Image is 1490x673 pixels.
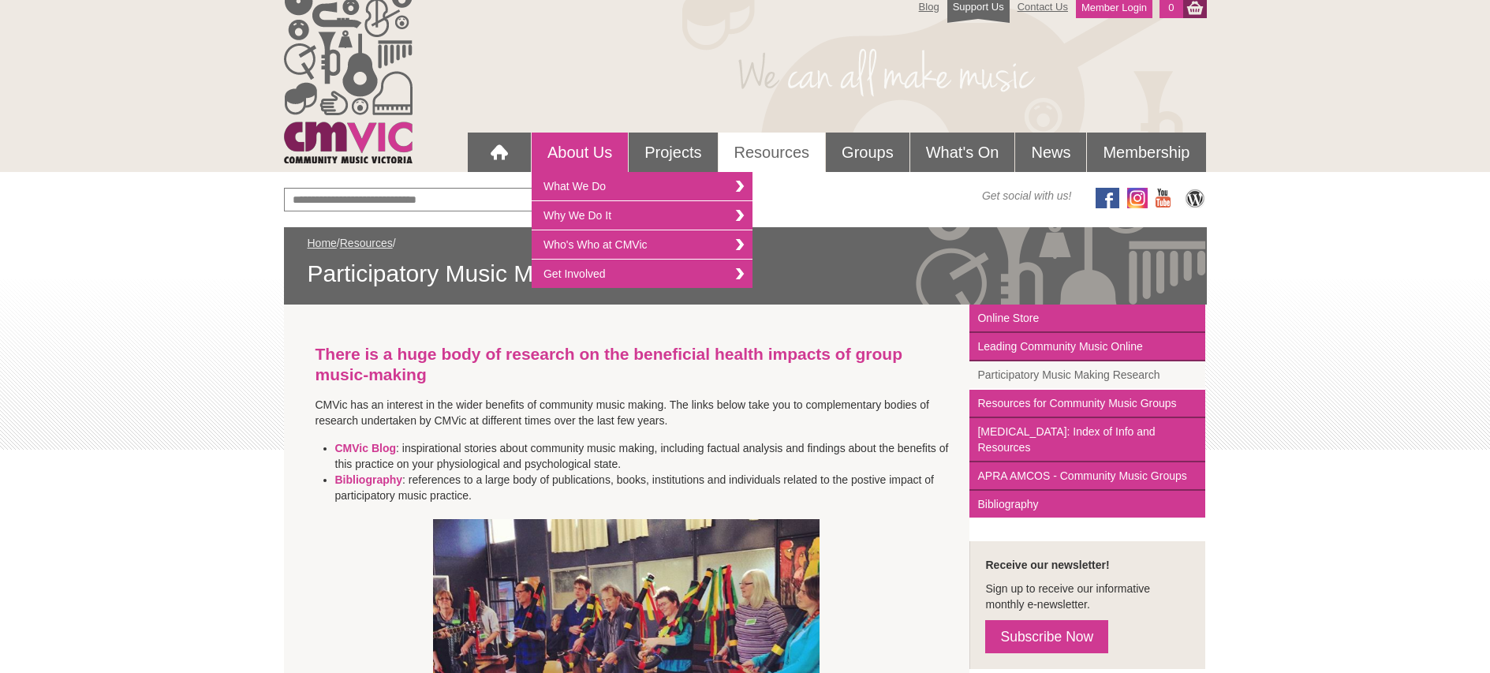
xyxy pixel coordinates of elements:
a: Home [308,237,337,249]
li: : inspirational stories about community music making, including factual analysis and findings abo... [335,440,958,472]
a: About Us [532,133,628,172]
p: Sign up to receive our informative monthly e-newsletter. [985,581,1189,612]
a: Projects [629,133,717,172]
a: Membership [1087,133,1205,172]
a: [MEDICAL_DATA]: Index of Info and Resources [969,418,1205,462]
a: Participatory Music Making Research [969,361,1205,390]
span: Participatory Music Making Research [308,259,1183,289]
p: CMVic has an interest in the wider benefits of community music making. The links below take you t... [316,397,939,428]
a: Groups [826,133,909,172]
img: CMVic Blog [1183,188,1207,208]
strong: Receive our newsletter! [985,559,1109,571]
a: APRA AMCOS - Community Music Groups [969,462,1205,491]
a: Why We Do It [532,201,752,230]
a: Resources for Community Music Groups [969,390,1205,418]
a: Bibliography [969,491,1205,518]
a: Who's Who at CMVic [532,230,752,260]
a: Bibliography [335,473,403,486]
a: What We Do [532,172,752,201]
img: icon-instagram.png [1127,188,1148,208]
a: News [1015,133,1086,172]
a: Get Involved [532,260,752,288]
a: What's On [910,133,1015,172]
a: CMVic Blog [335,442,397,454]
div: / / [308,235,1183,289]
li: : references to a large body of publications, books, institutions and individuals related to the ... [335,472,958,503]
a: Leading Community Music Online [969,333,1205,361]
strong: There is a huge body of research on the beneficial health impacts of group music-making [316,345,902,383]
a: Resources [719,133,826,172]
span: Get social with us! [982,188,1072,204]
a: Subscribe Now [985,620,1108,653]
a: Online Store [969,305,1205,333]
a: Resources [340,237,393,249]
